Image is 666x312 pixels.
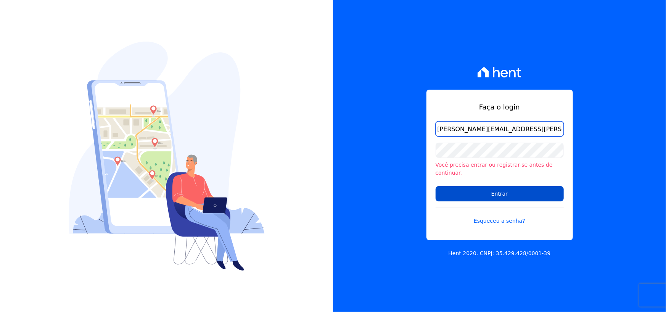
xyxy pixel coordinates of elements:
h1: Faça o login [436,102,564,112]
a: Esqueceu a senha? [436,207,564,225]
li: Você precisa entrar ou registrar-se antes de continuar. [436,161,564,177]
p: Hent 2020. CNPJ: 35.429.428/0001-39 [449,249,551,257]
input: Entrar [436,186,564,201]
img: Login [69,42,265,271]
input: Email [436,121,564,137]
